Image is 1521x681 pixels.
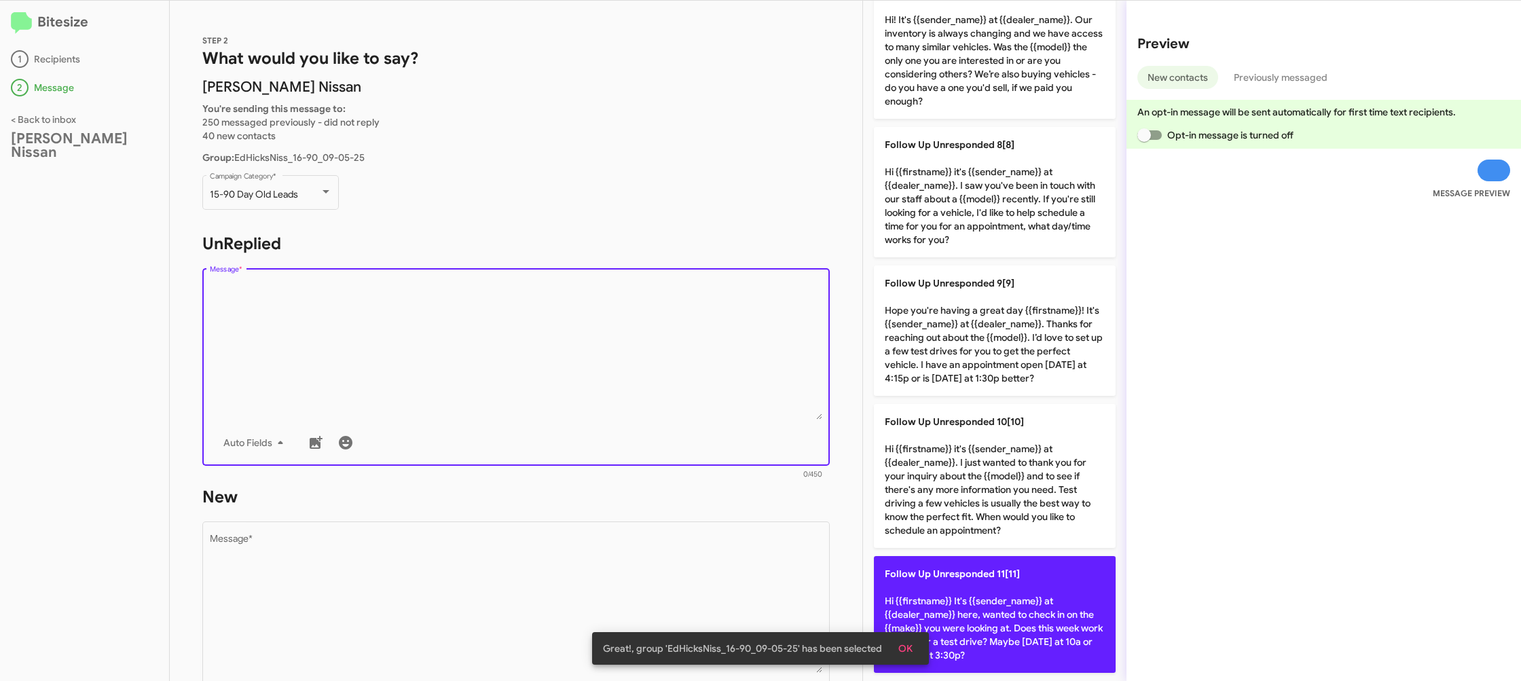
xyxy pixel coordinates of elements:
mat-hint: 0/450 [803,471,822,479]
span: Auto Fields [223,430,289,455]
div: Recipients [11,50,158,68]
span: 40 new contacts [202,130,276,142]
p: An opt-in message will be sent automatically for first time text recipients. [1137,105,1510,119]
span: Previously messaged [1234,66,1327,89]
span: STEP 2 [202,35,228,45]
h2: Bitesize [11,12,158,34]
div: Message [11,79,158,96]
b: You're sending this message to: [202,103,346,115]
span: Opt-in message is turned off [1167,127,1294,143]
button: OK [887,636,923,661]
button: Previously messaged [1224,66,1338,89]
b: Group: [202,151,234,164]
a: < Back to inbox [11,113,76,126]
button: New contacts [1137,66,1218,89]
div: [PERSON_NAME] Nissan [11,132,158,159]
h1: UnReplied [202,233,830,255]
p: Hi {{firstname}} It's {{sender_name}} at {{dealer_name}} here, wanted to check in on the {{make}}... [874,556,1116,673]
h1: New [202,486,830,508]
h2: Preview [1137,33,1510,55]
h1: What would you like to say? [202,48,830,69]
img: logo-minimal.svg [11,12,32,34]
span: EdHicksNiss_16-90_09-05-25 [202,151,365,164]
span: Follow Up Unresponded 10[10] [885,416,1024,428]
p: Hope you're having a great day {{firstname}}! It's {{sender_name}} at {{dealer_name}}. Thanks for... [874,265,1116,396]
span: OK [898,636,913,661]
span: 15-90 Day Old Leads [210,188,298,200]
span: New contacts [1148,66,1208,89]
span: Follow Up Unresponded 8[8] [885,139,1014,151]
div: 1 [11,50,29,68]
button: Auto Fields [213,430,299,455]
span: Follow Up Unresponded 11[11] [885,568,1020,580]
span: Great!, group 'EdHicksNiss_16-90_09-05-25' has been selected [603,642,882,655]
span: Follow Up Unresponded 9[9] [885,277,1014,289]
span: 250 messaged previously - did not reply [202,116,380,128]
div: 2 [11,79,29,96]
p: Hi {{firstname}} it's {{sender_name}} at {{dealer_name}}. I saw you've been in touch with our sta... [874,127,1116,257]
p: [PERSON_NAME] Nissan [202,80,830,94]
p: Hi {{firstname}} it's {{sender_name}} at {{dealer_name}}. I just wanted to thank you for your inq... [874,404,1116,548]
small: MESSAGE PREVIEW [1433,187,1510,200]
